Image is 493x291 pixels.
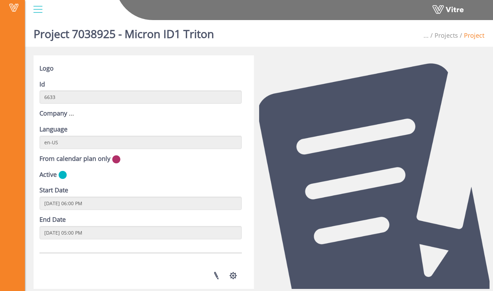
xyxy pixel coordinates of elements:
[435,31,458,39] a: Projects
[112,155,120,164] img: no
[39,215,66,224] label: End Date
[39,109,67,118] label: Company
[39,125,67,134] label: Language
[34,17,214,47] h1: Project 7038925 - Micron ID1 Triton
[458,31,484,40] li: Project
[39,64,54,73] label: Logo
[39,80,45,89] label: Id
[58,171,67,179] img: yes
[39,154,110,163] label: From calendar plan only
[39,186,68,195] label: Start Date
[423,31,429,39] span: ...
[69,109,74,117] span: ...
[39,170,57,179] label: Active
